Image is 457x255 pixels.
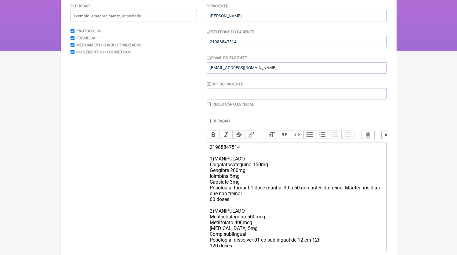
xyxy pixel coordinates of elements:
[232,131,245,139] button: Strikethrough
[71,10,197,21] input: exemplo: emagrecimento, ansiedade
[291,131,303,139] button: Code
[207,56,247,60] label: Email do Paciente
[207,131,220,139] button: Bold
[382,131,394,139] button: Undo
[76,36,96,40] label: Formulas
[212,119,230,123] label: Duração
[303,131,316,139] button: Bullets
[341,131,354,139] button: Increase Level
[219,131,232,139] button: Italic
[76,43,142,47] label: Medicamentos Industrializados
[212,102,254,106] label: Receituário Especial
[210,144,383,249] div: 21988847514 1)MANIPULADO Epigalatocatequina 150mg Gengibre 200mg Ioimbina 5mg Capsiate 3mg Posolo...
[71,4,90,8] label: Buscar
[361,131,374,139] button: Attach Files
[265,131,278,139] button: Heading
[278,131,291,139] button: Quote
[76,50,131,54] label: Suplementos / Cosméticos
[329,131,342,139] button: Decrease Level
[207,30,255,34] label: Telefone do Paciente
[207,82,243,86] label: CPF do Paciente
[207,4,228,8] label: Paciente
[245,131,258,139] button: Link
[316,131,329,139] button: Numbers
[76,29,102,33] label: Protocolos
